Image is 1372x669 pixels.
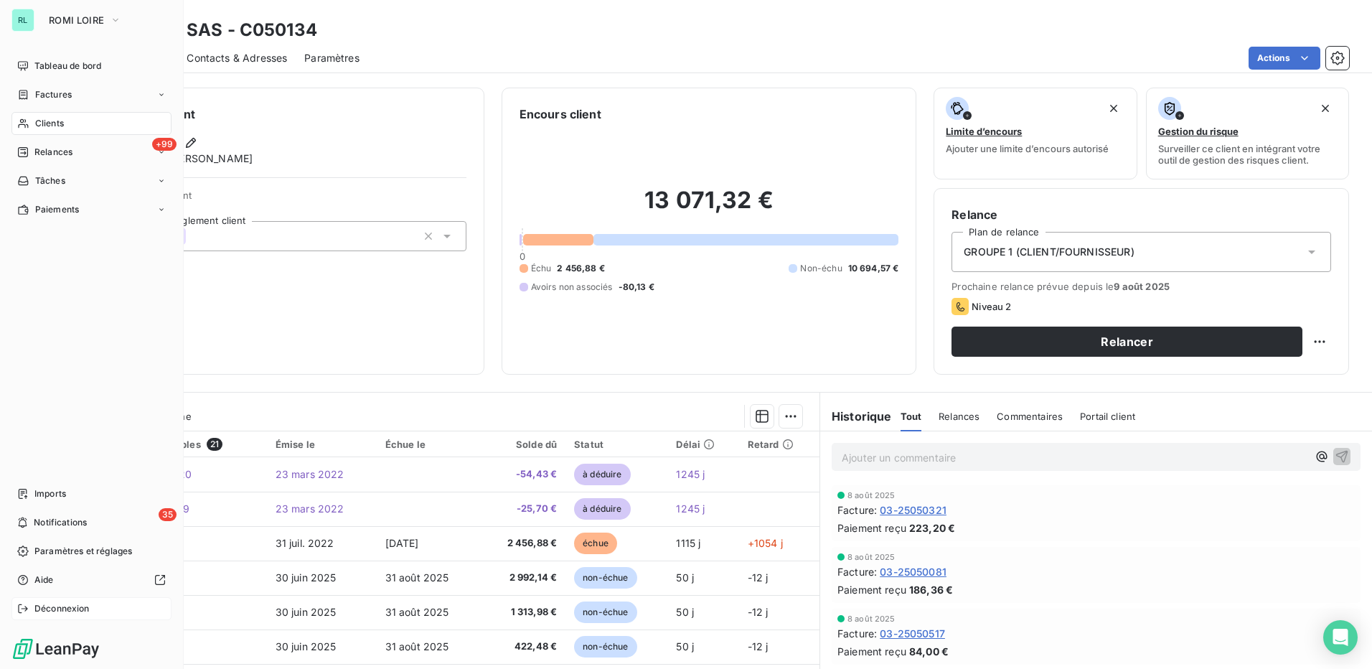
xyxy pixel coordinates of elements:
[34,545,132,558] span: Paramètres et réglages
[11,540,171,563] a: Paramètres et réglages
[152,138,177,151] span: +99
[35,174,65,187] span: Tâches
[116,151,253,166] span: EMERAUD [PERSON_NAME]
[909,582,953,597] span: 186,36 €
[748,439,811,450] div: Retard
[964,245,1134,259] span: GROUPE 1 (CLIENT/FOURNISSEUR)
[385,439,471,450] div: Échue le
[276,468,344,480] span: 23 mars 2022
[972,301,1011,312] span: Niveau 2
[34,60,101,72] span: Tableau de bord
[489,605,557,619] span: 1 313,98 €
[276,537,334,549] span: 31 juil. 2022
[837,520,906,535] span: Paiement reçu
[186,230,197,243] input: Ajouter une valeur
[676,606,694,618] span: 50 j
[87,106,466,123] h6: Informations client
[304,51,360,65] span: Paramètres
[748,571,769,584] span: -12 j
[880,564,946,579] span: 03-25050081
[820,408,892,425] h6: Historique
[489,439,557,450] div: Solde dû
[1158,126,1239,137] span: Gestion du risque
[489,502,557,516] span: -25,70 €
[489,571,557,585] span: 2 992,14 €
[159,508,177,521] span: 35
[837,502,877,518] span: Facture :
[49,14,104,26] span: ROMI LOIRE
[997,411,1063,422] span: Commentaires
[34,487,66,500] span: Imports
[126,17,317,43] h3: ESO-P SAS - C050134
[748,640,769,652] span: -12 j
[837,626,877,641] span: Facture :
[946,143,1109,154] span: Ajouter une limite d’encours autorisé
[35,88,72,101] span: Factures
[276,571,337,584] span: 30 juin 2025
[574,636,636,658] span: non-échue
[748,606,769,618] span: -12 j
[11,112,171,135] a: Clients
[837,644,906,659] span: Paiement reçu
[574,602,636,623] span: non-échue
[276,640,337,652] span: 30 juin 2025
[11,55,171,78] a: Tableau de bord
[11,198,171,221] a: Paiements
[880,626,945,641] span: 03-25050517
[676,439,730,450] div: Délai
[574,567,636,589] span: non-échue
[748,537,783,549] span: +1054 j
[34,146,72,159] span: Relances
[11,482,171,505] a: Imports
[848,262,899,275] span: 10 694,57 €
[11,9,34,32] div: RL
[880,502,946,518] span: 03-25050321
[574,533,617,554] span: échue
[385,571,449,584] span: 31 août 2025
[276,439,368,450] div: Émise le
[34,602,90,615] span: Déconnexion
[11,141,171,164] a: +99Relances
[520,106,601,123] h6: Encours client
[574,464,630,485] span: à déduire
[520,186,899,229] h2: 13 071,32 €
[847,491,896,500] span: 8 août 2025
[909,520,955,535] span: 223,20 €
[385,537,419,549] span: [DATE]
[800,262,842,275] span: Non-échu
[676,537,700,549] span: 1115 j
[837,564,877,579] span: Facture :
[557,262,605,275] span: 2 456,88 €
[276,606,337,618] span: 30 juin 2025
[489,467,557,482] span: -54,43 €
[276,502,344,515] span: 23 mars 2022
[619,281,654,294] span: -80,13 €
[952,206,1331,223] h6: Relance
[952,281,1331,292] span: Prochaine relance prévue depuis le
[35,203,79,216] span: Paiements
[676,571,694,584] span: 50 j
[939,411,979,422] span: Relances
[676,640,694,652] span: 50 j
[11,169,171,192] a: Tâches
[111,438,258,451] div: Pièces comptables
[837,582,906,597] span: Paiement reçu
[1114,281,1170,292] span: 9 août 2025
[34,574,54,586] span: Aide
[35,117,64,130] span: Clients
[1146,88,1349,179] button: Gestion du risqueSurveiller ce client en intégrant votre outil de gestion des risques client.
[1080,411,1135,422] span: Portail client
[574,439,659,450] div: Statut
[531,262,552,275] span: Échu
[1249,47,1320,70] button: Actions
[909,644,949,659] span: 84,00 €
[952,327,1302,357] button: Relancer
[847,553,896,561] span: 8 août 2025
[116,190,466,210] span: Propriétés Client
[11,83,171,106] a: Factures
[187,51,287,65] span: Contacts & Adresses
[11,569,171,591] a: Aide
[1323,620,1358,655] div: Open Intercom Messenger
[901,411,922,422] span: Tout
[489,640,557,654] span: 422,48 €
